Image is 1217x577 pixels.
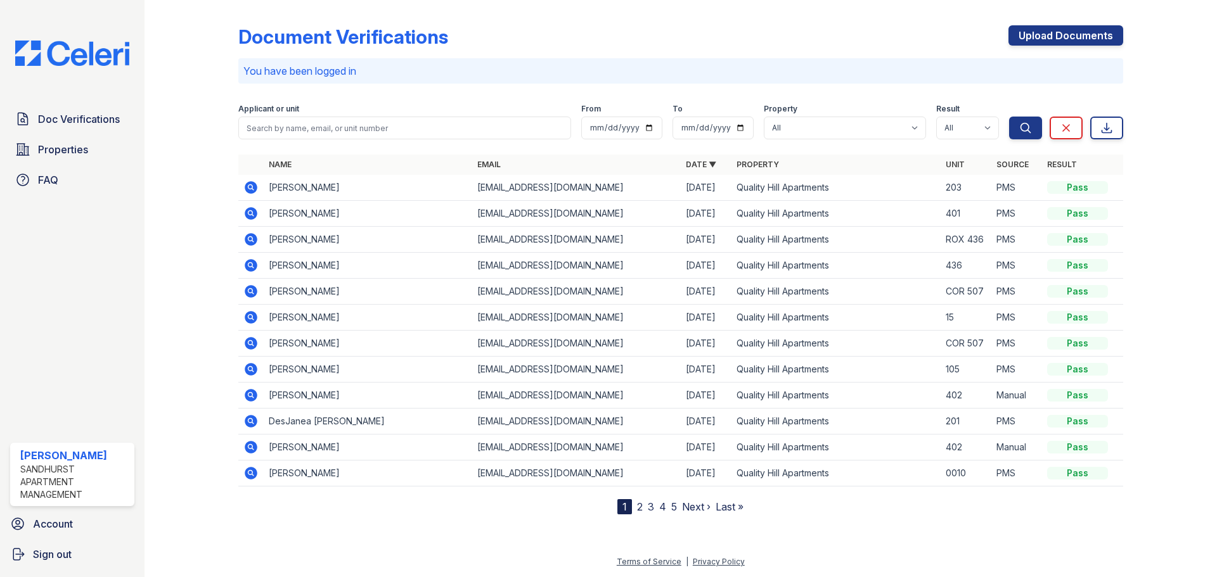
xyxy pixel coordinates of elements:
[264,460,472,486] td: [PERSON_NAME]
[5,511,139,536] a: Account
[731,201,940,227] td: Quality Hill Apartments
[936,104,960,114] label: Result
[681,331,731,357] td: [DATE]
[686,160,716,169] a: Date ▼
[581,104,601,114] label: From
[472,305,681,331] td: [EMAIL_ADDRESS][DOMAIN_NAME]
[648,500,654,513] a: 3
[1047,389,1108,402] div: Pass
[991,227,1042,253] td: PMS
[617,557,681,566] a: Terms of Service
[693,557,745,566] a: Privacy Policy
[10,167,134,193] a: FAQ
[991,409,1042,434] td: PMS
[731,279,940,305] td: Quality Hill Apartments
[731,253,940,279] td: Quality Hill Apartments
[38,111,120,127] span: Doc Verifications
[996,160,1029,169] a: Source
[681,409,731,434] td: [DATE]
[1008,25,1123,46] a: Upload Documents
[5,542,139,567] a: Sign out
[1047,160,1077,169] a: Result
[238,117,571,139] input: Search by name, email, or unit number
[991,253,1042,279] td: PMS
[33,547,72,562] span: Sign out
[991,305,1042,331] td: PMS
[472,253,681,279] td: [EMAIL_ADDRESS][DOMAIN_NAME]
[671,500,677,513] a: 5
[716,500,744,513] a: Last »
[38,142,88,157] span: Properties
[941,253,991,279] td: 436
[991,460,1042,486] td: PMS
[991,434,1042,460] td: Manual
[472,201,681,227] td: [EMAIL_ADDRESS][DOMAIN_NAME]
[1047,233,1108,246] div: Pass
[477,160,501,169] a: Email
[941,331,991,357] td: COR 507
[991,331,1042,357] td: PMS
[617,499,632,514] div: 1
[682,500,711,513] a: Next ›
[686,557,688,566] div: |
[681,305,731,331] td: [DATE]
[991,279,1042,305] td: PMS
[941,305,991,331] td: 15
[681,357,731,383] td: [DATE]
[264,383,472,409] td: [PERSON_NAME]
[238,104,299,114] label: Applicant or unit
[1047,415,1108,428] div: Pass
[681,175,731,201] td: [DATE]
[5,41,139,66] img: CE_Logo_Blue-a8612792a0a2168367f1c8372b55b34899dd931a85d93a1a3d3e32e68fde9ad4.png
[731,227,940,253] td: Quality Hill Apartments
[264,279,472,305] td: [PERSON_NAME]
[681,201,731,227] td: [DATE]
[269,160,292,169] a: Name
[731,175,940,201] td: Quality Hill Apartments
[472,409,681,434] td: [EMAIL_ADDRESS][DOMAIN_NAME]
[472,460,681,486] td: [EMAIL_ADDRESS][DOMAIN_NAME]
[264,175,472,201] td: [PERSON_NAME]
[1047,311,1108,324] div: Pass
[764,104,797,114] label: Property
[264,357,472,383] td: [PERSON_NAME]
[264,305,472,331] td: [PERSON_NAME]
[38,172,58,187] span: FAQ
[472,357,681,383] td: [EMAIL_ADDRESS][DOMAIN_NAME]
[941,383,991,409] td: 402
[681,383,731,409] td: [DATE]
[637,500,643,513] a: 2
[731,460,940,486] td: Quality Hill Apartments
[941,201,991,227] td: 401
[264,253,472,279] td: [PERSON_NAME]
[243,63,1118,79] p: You have been logged in
[941,357,991,383] td: 105
[1047,181,1108,194] div: Pass
[681,460,731,486] td: [DATE]
[681,434,731,460] td: [DATE]
[681,279,731,305] td: [DATE]
[264,331,472,357] td: [PERSON_NAME]
[941,279,991,305] td: COR 507
[1047,363,1108,376] div: Pass
[941,227,991,253] td: ROX 436
[20,448,129,463] div: [PERSON_NAME]
[681,227,731,253] td: [DATE]
[472,434,681,460] td: [EMAIL_ADDRESS][DOMAIN_NAME]
[737,160,779,169] a: Property
[1047,441,1108,453] div: Pass
[10,137,134,162] a: Properties
[1047,207,1108,220] div: Pass
[991,357,1042,383] td: PMS
[946,160,965,169] a: Unit
[659,500,666,513] a: 4
[681,253,731,279] td: [DATE]
[472,227,681,253] td: [EMAIL_ADDRESS][DOMAIN_NAME]
[991,383,1042,409] td: Manual
[472,383,681,409] td: [EMAIL_ADDRESS][DOMAIN_NAME]
[264,227,472,253] td: [PERSON_NAME]
[941,460,991,486] td: 0010
[472,175,681,201] td: [EMAIL_ADDRESS][DOMAIN_NAME]
[472,279,681,305] td: [EMAIL_ADDRESS][DOMAIN_NAME]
